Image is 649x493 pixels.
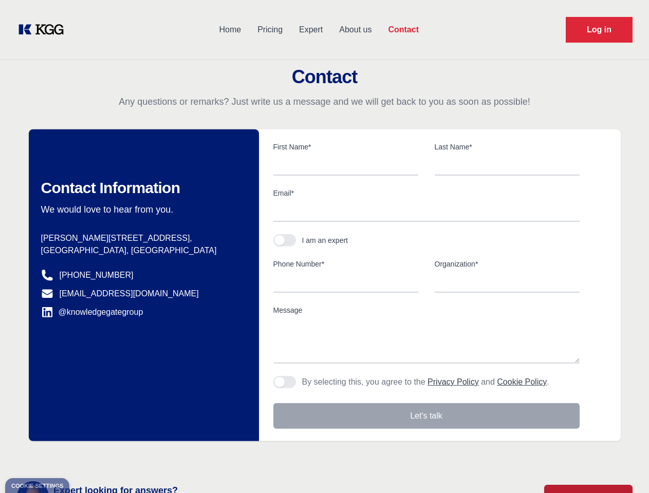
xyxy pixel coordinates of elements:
a: Cookie Policy [497,377,547,386]
p: [GEOGRAPHIC_DATA], [GEOGRAPHIC_DATA] [41,244,243,257]
a: KOL Knowledge Platform: Talk to Key External Experts (KEE) [16,22,72,38]
h2: Contact Information [41,179,243,197]
label: Email* [273,188,580,198]
a: Contact [380,16,427,43]
label: Message [273,305,580,315]
p: By selecting this, you agree to the and . [302,376,549,388]
a: @knowledgegategroup [41,306,143,318]
p: We would love to hear from you. [41,203,243,216]
p: [PERSON_NAME][STREET_ADDRESS], [41,232,243,244]
p: Any questions or remarks? Just write us a message and we will get back to you as soon as possible! [12,96,637,108]
iframe: Chat Widget [598,444,649,493]
h2: Contact [12,67,637,87]
div: I am an expert [302,235,348,245]
label: Last Name* [435,142,580,152]
label: Phone Number* [273,259,418,269]
div: Cookie settings [11,483,63,489]
a: Expert [291,16,331,43]
label: Organization* [435,259,580,269]
a: Request Demo [566,17,633,43]
a: [EMAIL_ADDRESS][DOMAIN_NAME] [60,288,199,300]
button: Let's talk [273,403,580,429]
label: First Name* [273,142,418,152]
a: Pricing [249,16,291,43]
a: Privacy Policy [428,377,479,386]
a: About us [331,16,380,43]
a: [PHONE_NUMBER] [60,269,134,281]
a: Home [211,16,249,43]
